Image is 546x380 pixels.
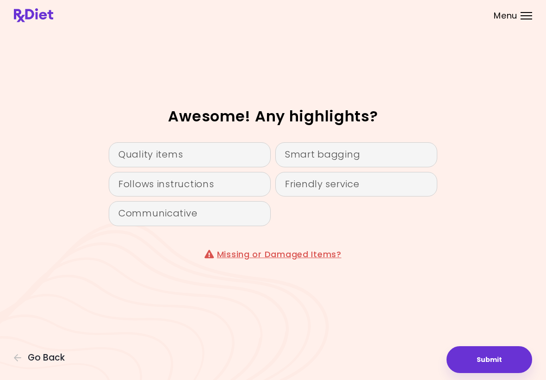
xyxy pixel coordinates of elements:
[109,142,271,167] div: Quality items
[494,12,517,20] span: Menu
[109,172,271,197] div: Follows instructions
[275,172,437,197] div: Friendly service
[14,353,69,363] button: Go Back
[14,109,532,124] h2: Awesome! Any highlights?
[14,8,53,22] img: RxDiet
[217,248,341,260] a: Missing or Damaged Items?
[28,353,65,363] span: Go Back
[447,346,532,373] button: Submit
[275,142,437,167] div: Smart bagging
[109,201,271,226] div: Communicative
